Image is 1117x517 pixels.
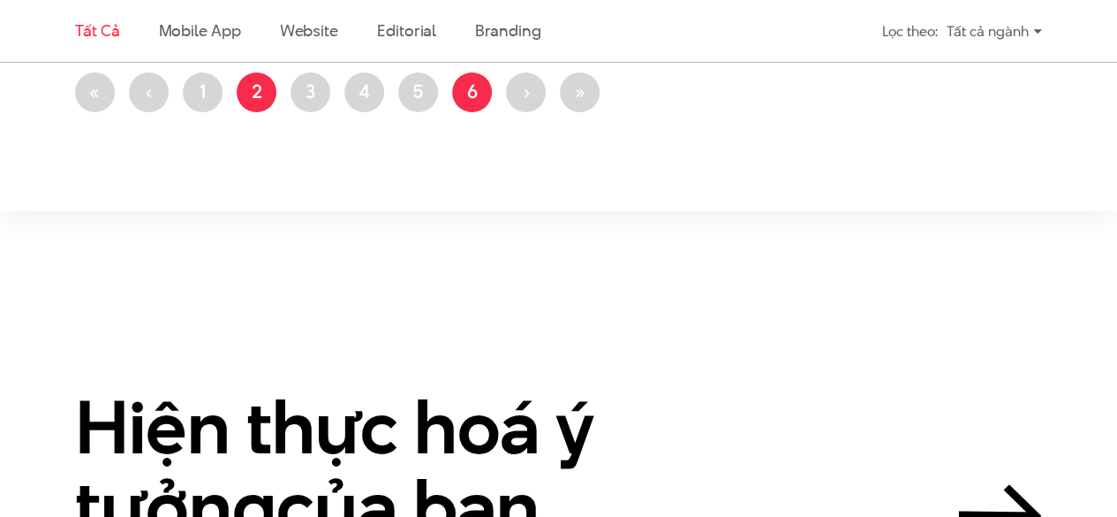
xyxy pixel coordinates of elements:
a: 1 [183,72,223,112]
a: 5 [398,72,438,112]
div: Tất cả ngành [947,16,1042,47]
span: › [523,78,530,104]
a: 6 [452,72,492,112]
a: 4 [344,72,384,112]
span: ‹ [146,78,153,104]
span: » [574,78,585,104]
a: Editorial [377,19,436,42]
a: 3 [291,72,330,112]
div: Lọc theo: [882,16,938,47]
a: Branding [475,19,540,42]
a: Website [280,19,338,42]
a: Mobile app [158,19,240,42]
span: « [89,78,101,104]
a: Tất cả [75,19,119,42]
